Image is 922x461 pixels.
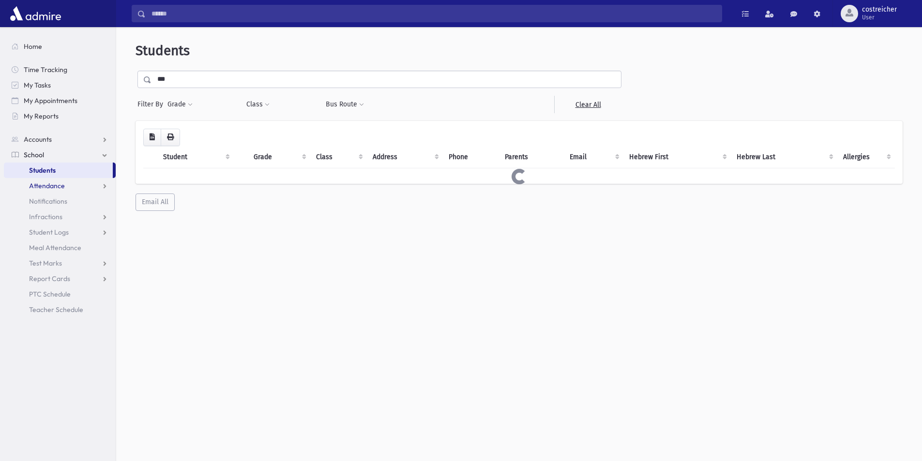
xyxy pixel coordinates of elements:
th: Grade [248,146,310,168]
span: My Appointments [24,96,77,105]
a: My Appointments [4,93,116,108]
button: CSV [143,129,161,146]
a: Home [4,39,116,54]
span: My Tasks [24,81,51,89]
a: Clear All [554,96,621,113]
th: Address [367,146,443,168]
span: Attendance [29,181,65,190]
a: Student Logs [4,224,116,240]
a: Time Tracking [4,62,116,77]
input: Search [146,5,722,22]
a: Students [4,163,113,178]
span: User [862,14,897,21]
span: Notifications [29,197,67,206]
a: Teacher Schedule [4,302,116,317]
span: Infractions [29,212,62,221]
span: Students [136,43,190,59]
th: Class [310,146,367,168]
span: Home [24,42,42,51]
button: Class [246,96,270,113]
th: Parents [499,146,563,168]
th: Allergies [837,146,895,168]
button: Email All [136,193,175,211]
a: Report Cards [4,271,116,286]
a: Notifications [4,193,116,209]
a: PTC Schedule [4,286,116,302]
span: Time Tracking [24,65,67,74]
span: Accounts [24,135,52,144]
th: Email [564,146,623,168]
img: AdmirePro [8,4,63,23]
span: Test Marks [29,259,62,268]
span: PTC Schedule [29,290,71,298]
a: My Reports [4,108,116,124]
th: Hebrew First [623,146,731,168]
button: Print [161,129,180,146]
span: Meal Attendance [29,243,81,252]
span: Students [29,166,56,175]
th: Hebrew Last [731,146,837,168]
a: Accounts [4,132,116,147]
span: Teacher Schedule [29,305,83,314]
a: School [4,147,116,163]
button: Bus Route [325,96,364,113]
a: Meal Attendance [4,240,116,255]
span: School [24,150,44,159]
span: My Reports [24,112,59,120]
button: Grade [167,96,193,113]
a: Test Marks [4,255,116,271]
a: Attendance [4,178,116,193]
th: Phone [443,146,499,168]
th: Student [157,146,234,168]
span: costreicher [862,6,897,14]
span: Filter By [137,99,167,109]
a: My Tasks [4,77,116,93]
a: Infractions [4,209,116,224]
span: Student Logs [29,228,69,237]
span: Report Cards [29,274,70,283]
